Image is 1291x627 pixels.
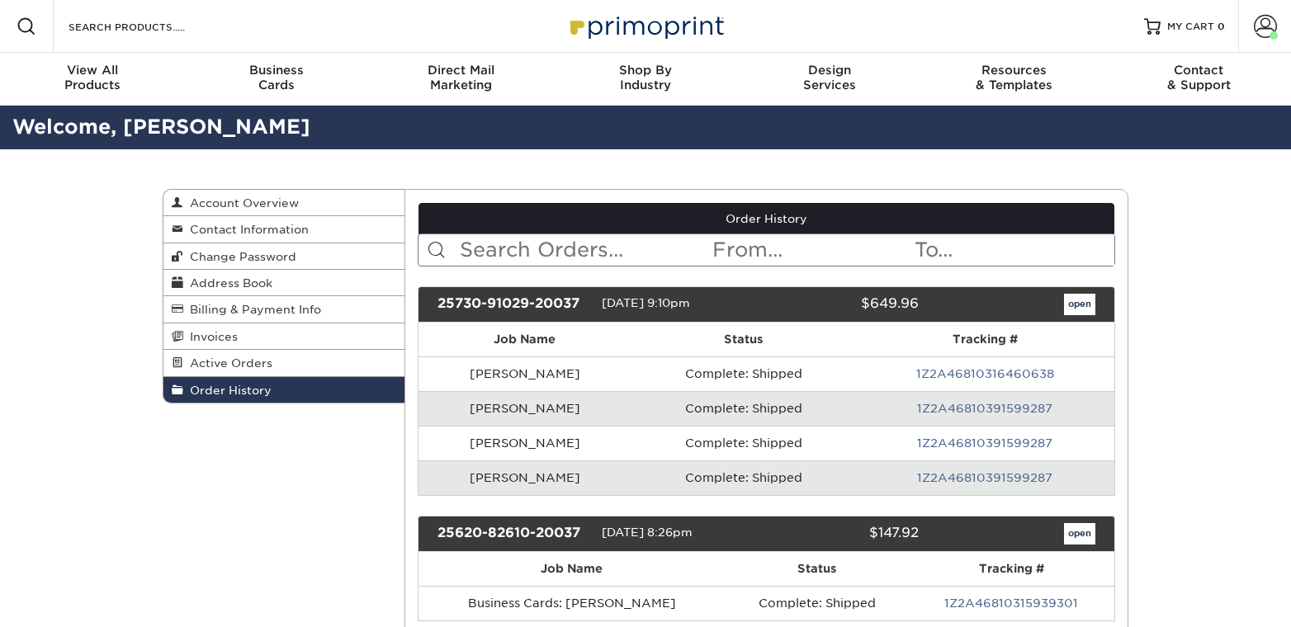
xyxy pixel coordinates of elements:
a: Change Password [163,243,404,270]
td: [PERSON_NAME] [419,391,631,426]
span: Active Orders [183,356,272,370]
input: From... [711,234,912,266]
div: Industry [553,63,737,92]
th: Job Name [419,323,631,356]
span: Resources [922,63,1106,78]
a: DesignServices [738,53,922,106]
th: Job Name [419,552,726,586]
span: Contact [1107,63,1291,78]
td: Business Cards: [PERSON_NAME] [419,586,726,620]
div: 25730-91029-20037 [425,294,602,315]
th: Status [726,552,909,586]
th: Status [631,323,856,356]
a: 1Z2A46810391599287 [917,471,1052,484]
span: Business [184,63,368,78]
span: Invoices [183,330,238,343]
span: Contact Information [183,223,309,236]
div: 25620-82610-20037 [425,523,602,544]
a: BusinessCards [184,53,368,106]
a: 1Z2A46810315939301 [944,596,1078,610]
div: Cards [184,63,368,92]
td: [PERSON_NAME] [419,460,631,495]
a: open [1064,523,1095,544]
input: To... [913,234,1114,266]
span: Shop By [553,63,737,78]
div: $649.96 [754,294,930,315]
td: [PERSON_NAME] [419,356,631,391]
span: Design [738,63,922,78]
span: MY CART [1167,20,1214,34]
a: open [1064,294,1095,315]
div: & Templates [922,63,1106,92]
a: Invoices [163,323,404,350]
td: Complete: Shipped [726,586,909,620]
span: Account Overview [183,196,299,210]
a: Address Book [163,270,404,296]
span: Change Password [183,250,296,263]
input: SEARCH PRODUCTS..... [67,16,228,36]
a: Billing & Payment Info [163,296,404,323]
div: & Support [1107,63,1291,92]
a: Order History [419,203,1115,234]
a: Active Orders [163,350,404,376]
td: Complete: Shipped [631,460,856,495]
a: 1Z2A46810316460638 [916,367,1054,380]
div: Marketing [369,63,553,92]
span: Direct Mail [369,63,553,78]
th: Tracking # [855,323,1114,356]
span: [DATE] 9:10pm [602,296,690,309]
td: Complete: Shipped [631,391,856,426]
a: Resources& Templates [922,53,1106,106]
span: Order History [183,384,272,397]
span: Address Book [183,276,272,290]
span: Billing & Payment Info [183,303,321,316]
td: Complete: Shipped [631,426,856,460]
a: Account Overview [163,190,404,216]
a: Shop ByIndustry [553,53,737,106]
a: Direct MailMarketing [369,53,553,106]
a: Contact Information [163,216,404,243]
th: Tracking # [909,552,1114,586]
a: Contact& Support [1107,53,1291,106]
a: 1Z2A46810391599287 [917,402,1052,415]
div: $147.92 [754,523,930,544]
input: Search Orders... [458,234,712,266]
a: 1Z2A46810391599287 [917,436,1052,450]
td: Complete: Shipped [631,356,856,391]
td: [PERSON_NAME] [419,426,631,460]
span: [DATE] 8:26pm [602,526,693,539]
span: 0 [1218,21,1225,32]
div: Services [738,63,922,92]
a: Order History [163,377,404,403]
img: Primoprint [563,8,728,44]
